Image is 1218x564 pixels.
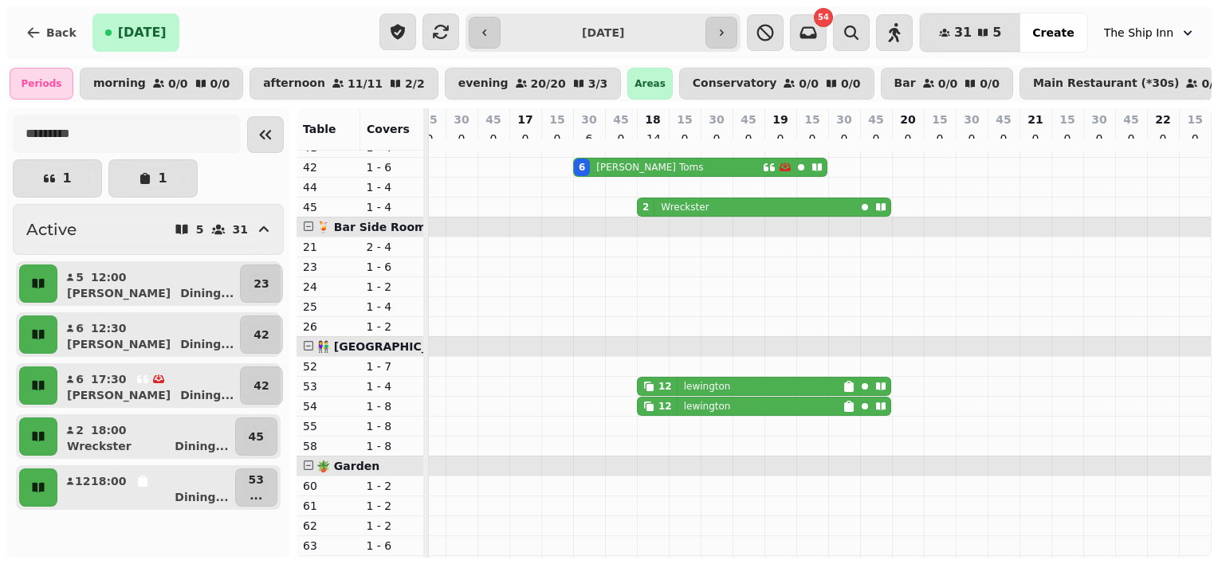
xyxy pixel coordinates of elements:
p: [PERSON_NAME] Toms [596,161,703,174]
p: 1 - 4 [367,378,418,394]
p: Main Restaurant (*30s) [1033,77,1180,90]
p: 15 [422,112,437,127]
p: 1 - 6 [367,159,418,175]
p: 1 - 2 [367,279,418,295]
p: 23 [303,259,354,275]
p: 0 [1189,131,1201,147]
p: 1 - 2 [367,518,418,534]
button: Active531 [13,204,284,255]
p: 15 [804,112,819,127]
button: Conservatory0/00/0 [679,68,874,100]
button: Collapse sidebar [247,116,284,153]
p: Dining ... [180,336,234,352]
p: 6 [583,131,595,147]
button: 1 [108,159,198,198]
p: ... [249,488,264,503]
p: [PERSON_NAME] [67,336,171,352]
p: 24 [303,279,354,295]
p: 11 / 11 [348,78,383,89]
p: 0 [1061,131,1074,147]
button: 617:30[PERSON_NAME]Dining... [61,366,237,405]
button: 42 [240,366,282,405]
button: 1 [13,159,102,198]
button: Create [1020,14,1086,52]
span: Covers [367,123,410,135]
p: 18:00 [91,473,127,489]
div: Periods [10,68,73,100]
p: 0 [487,131,500,147]
p: 55 [303,418,354,434]
p: 12:30 [91,320,127,336]
p: 2 / 2 [405,78,425,89]
p: 15 [1059,112,1075,127]
p: 1 - 8 [367,438,418,454]
p: 60 [303,478,354,494]
p: evening [458,77,509,90]
p: 42 [253,327,269,343]
p: 30 [709,112,724,127]
p: 5 [196,224,204,235]
span: Table [303,123,336,135]
p: 45 [741,112,756,127]
button: 315 [920,14,1020,52]
p: 6 [75,371,84,387]
p: 42 [303,159,354,175]
button: 45 [235,417,277,456]
button: Back [13,14,89,52]
p: 15 [1188,112,1203,127]
button: 512:00[PERSON_NAME]Dining... [61,264,237,303]
span: 🍹 Bar Side Room (*20s) [316,221,468,233]
p: 22 [1155,112,1170,127]
p: 30 [454,112,469,127]
p: 1 - 8 [367,418,418,434]
button: 23 [240,264,282,303]
p: 0 [997,131,1010,147]
p: 5 [75,269,84,285]
p: Dining ... [180,285,234,301]
p: 0 [423,131,436,147]
p: 20 / 20 [531,78,566,89]
p: 19 [772,112,788,127]
p: lewington [684,380,731,393]
p: 0 [965,131,978,147]
p: Bar [894,77,916,90]
p: 58 [303,438,354,454]
p: Dining ... [180,387,234,403]
p: morning [93,77,146,90]
p: 0 [1125,131,1137,147]
p: 0 [902,131,914,147]
p: 53 [303,378,354,394]
div: Areas [627,68,673,100]
p: 2 - 4 [367,239,418,255]
div: 2 [642,201,649,213]
button: morning0/00/0 [80,68,243,100]
p: [PERSON_NAME] [67,387,171,403]
p: 45 [868,112,883,127]
p: Wreckster [67,438,132,454]
p: 17 [517,112,532,127]
button: afternoon11/112/2 [249,68,438,100]
p: 14 [646,131,659,147]
p: 0 [1029,131,1042,147]
button: 42 [240,315,282,354]
p: 15 [549,112,564,127]
button: Bar0/00/0 [881,68,1013,100]
p: [PERSON_NAME] [67,285,171,301]
p: 1 - 4 [367,299,418,315]
button: 218:00WrecksterDining... [61,417,232,456]
p: Wreckster [661,201,709,213]
p: Dining ... [175,489,228,505]
p: 3 / 3 [588,78,608,89]
p: 1 - 6 [367,538,418,554]
p: 15 [932,112,947,127]
span: 5 [992,26,1001,39]
div: 12 [658,400,672,413]
div: 12 [658,380,672,393]
button: 1218:00Dining... [61,468,232,507]
p: 45 [613,112,628,127]
p: 45 [996,112,1011,127]
p: 0 / 0 [799,78,819,89]
p: 12 [75,473,84,489]
p: 6 [75,320,84,336]
p: 0 / 0 [841,78,861,89]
